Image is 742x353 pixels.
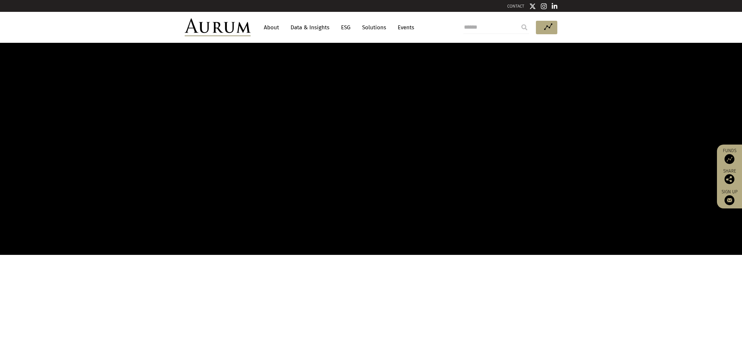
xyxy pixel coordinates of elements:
a: Funds [720,148,739,164]
img: Linkedin icon [552,3,558,10]
div: Share [720,169,739,184]
img: Access Funds [725,154,734,164]
a: Solutions [359,21,389,34]
img: Share this post [725,174,734,184]
a: Events [394,21,414,34]
img: Instagram icon [541,3,547,10]
a: CONTACT [507,4,524,9]
a: Data & Insights [287,21,333,34]
img: Sign up to our newsletter [725,195,734,205]
a: About [261,21,282,34]
input: Submit [518,21,531,34]
a: Sign up [720,189,739,205]
img: Twitter icon [529,3,536,10]
img: Aurum [185,18,251,36]
a: ESG [338,21,354,34]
